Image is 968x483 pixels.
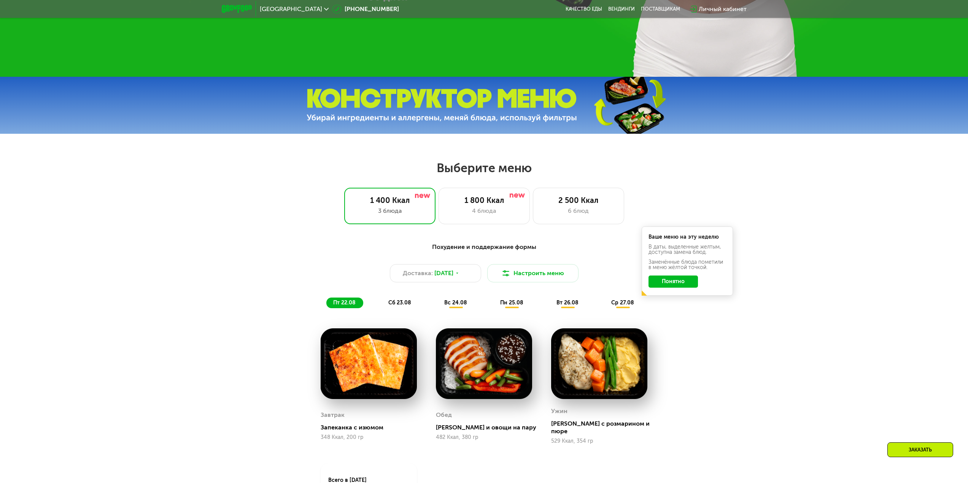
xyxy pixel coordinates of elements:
div: Запеканка с изюмом [321,424,423,431]
div: Похудение и поддержание формы [259,242,709,252]
div: Личный кабинет [699,5,747,14]
div: 4 блюда [447,206,522,215]
div: Завтрак [321,409,345,421]
button: Настроить меню [487,264,579,282]
span: [GEOGRAPHIC_DATA] [260,6,322,12]
div: поставщикам [641,6,680,12]
a: Качество еды [566,6,602,12]
div: Обед [436,409,452,421]
div: Заменённые блюда пометили в меню жёлтой точкой. [649,260,726,270]
div: 482 Ккал, 380 гр [436,434,532,440]
button: Понятно [649,276,698,288]
div: Ужин [551,405,567,417]
div: 1 800 Ккал [447,196,522,205]
span: пт 22.08 [333,299,356,306]
div: В даты, выделенные желтым, доступна замена блюд. [649,244,726,255]
div: [PERSON_NAME] и овощи на пару [436,424,538,431]
span: вс 24.08 [444,299,467,306]
div: 6 блюд [541,206,616,215]
div: Ваше меню на эту неделю [649,234,726,240]
div: 3 блюда [352,206,428,215]
span: [DATE] [434,269,453,278]
div: 2 500 Ккал [541,196,616,205]
div: [PERSON_NAME] с розмарином и пюре [551,420,653,435]
span: ср 27.08 [611,299,634,306]
a: [PHONE_NUMBER] [332,5,399,14]
div: Заказать [887,442,953,457]
div: 1 400 Ккал [352,196,428,205]
span: Доставка: [403,269,433,278]
span: вт 26.08 [556,299,579,306]
span: пн 25.08 [500,299,523,306]
div: 529 Ккал, 354 гр [551,438,647,444]
a: Вендинги [608,6,635,12]
div: 348 Ккал, 200 гр [321,434,417,440]
h2: Выберите меню [24,160,944,176]
span: сб 23.08 [388,299,411,306]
